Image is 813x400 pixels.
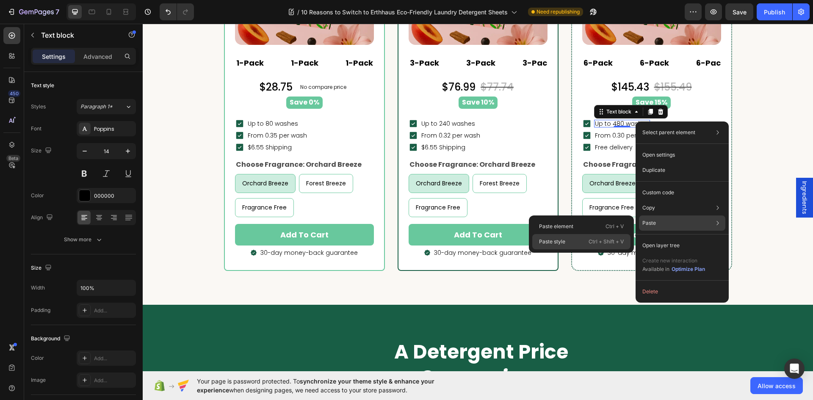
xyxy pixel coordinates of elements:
[31,82,54,89] div: Text style
[440,200,578,222] button: Add to cart
[447,155,493,164] span: Orchard Breeze
[105,108,164,116] p: From 0.35 per wash
[297,8,299,17] span: /
[94,377,134,384] div: Add...
[299,58,334,69] div: $76.99
[31,284,45,292] div: Width
[279,120,323,127] p: $6.55 Shipping
[94,192,134,200] div: 000000
[642,189,674,196] p: Custom code
[64,235,103,244] div: Show more
[589,237,624,246] p: Ctrl + Shift + V
[143,24,813,371] iframe: Design area
[94,307,134,314] div: Add...
[266,135,393,147] legend: Choose Fragrance: Orchard Breeze
[266,200,405,222] button: Add to cart
[658,157,666,190] span: Ingredients
[452,97,506,103] p: Up to 480 washes
[276,340,401,367] strong: Comparison
[380,36,409,43] p: 3-Pack
[440,135,567,147] legend: Choose Fragrance: Orchard Breeze
[311,205,359,217] div: Add to cart
[273,179,318,188] span: Fragrance Free
[758,381,796,390] span: Allow access
[252,314,426,342] strong: A Detergent Price
[553,36,583,43] p: 6-Pack
[105,120,149,127] p: $6.55 Shipping
[642,257,705,265] p: Create new interaction
[105,97,155,104] p: Up to 80 washes
[163,155,203,164] span: Forest Breeze
[337,155,377,164] span: Forest Breeze
[465,226,562,232] p: 30-day money-back guarantee
[757,3,792,20] button: Publish
[493,74,525,83] p: Save 15%
[536,8,580,16] span: Need republishing
[100,155,146,164] span: Orchard Breeze
[31,145,53,157] div: Size
[77,99,136,114] button: Paragraph 1*
[80,103,113,110] span: Paragraph 1*
[138,205,186,217] div: Add to cart
[784,359,805,379] div: Open Intercom Messenger
[31,125,41,132] div: Font
[3,3,63,20] button: 7
[452,109,512,115] p: From 0.30 per wash
[642,204,655,212] p: Copy
[642,151,675,159] p: Open settings
[539,223,573,230] p: Paste element
[94,355,134,362] div: Add...
[511,155,550,164] span: Forest Breeze
[642,242,680,249] p: Open layer tree
[116,58,151,69] div: $28.75
[6,155,20,162] div: Beta
[642,219,656,227] p: Paste
[671,265,705,273] button: Optimize Plan
[92,135,220,147] legend: Choose Fragrance: Orchard Breeze
[31,333,72,345] div: Background
[8,90,20,97] div: 450
[273,155,319,164] span: Orchard Breeze
[279,96,332,104] span: Up to 240 washes
[642,266,669,272] span: Available in
[55,7,59,17] p: 7
[147,74,177,83] p: Save 0%
[94,36,121,43] p: 1-Pack
[197,378,434,394] span: synchronize your theme style & enhance your experience
[319,74,351,83] p: Save 10%
[337,58,372,69] div: $77.74
[118,226,215,232] p: 30-day money-back guarantee
[511,58,550,69] div: $155.49
[42,52,66,61] p: Settings
[160,3,194,20] div: Undo/Redo
[279,108,337,116] p: From 0.32 per wash
[158,61,204,66] p: No compare price
[642,166,665,174] p: Duplicate
[485,205,533,217] div: Add to cart
[267,36,296,43] p: 3-Pack
[497,36,526,43] p: 6-Pack
[539,238,565,246] p: Paste style
[31,212,55,223] div: Align
[77,280,135,295] input: Auto
[725,3,753,20] button: Save
[92,200,231,222] button: Add to cart
[31,262,53,274] div: Size
[203,36,230,43] p: 1-Pack
[441,36,470,43] p: 6-Pack
[31,306,50,314] div: Padding
[31,376,46,384] div: Image
[639,284,725,299] button: Delete
[468,58,507,69] div: $145.43
[31,354,44,362] div: Color
[148,36,176,43] p: 1-Pack
[83,52,112,61] p: Advanced
[452,121,490,127] p: Free delivery
[291,226,389,232] p: 30-day money-back guarantee
[301,8,508,17] span: 10 Reasons to Switch to Erthhaus Eco-Friendly Laundry Detergent Sheets
[197,377,467,394] span: Your page is password protected. To when designing pages, we need access to your store password.
[278,108,338,116] div: Rich Text Editor. Editing area: main
[764,8,785,17] div: Publish
[31,103,46,110] div: Styles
